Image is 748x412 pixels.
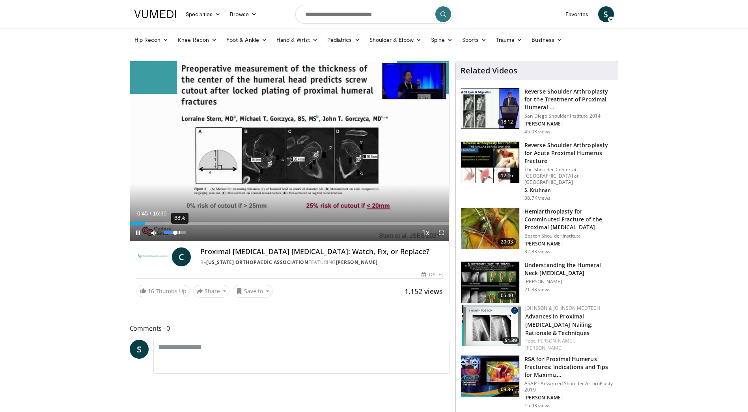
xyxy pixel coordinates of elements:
a: Sports [457,32,491,48]
p: The Shoulder Center at [GEOGRAPHIC_DATA] at [GEOGRAPHIC_DATA] [524,167,613,185]
img: California Orthopaedic Association [136,247,169,266]
p: San Diego Shoulder Institute 2014 [524,113,613,119]
a: Advances in Proximal [MEDICAL_DATA] Nailing: Rationale & Techniques [525,313,593,337]
a: 05:40 Understanding the Humeral Neck [MEDICAL_DATA] [PERSON_NAME] 21.3K views [461,261,613,303]
button: Save to [233,285,273,298]
button: Fullscreen [433,225,449,241]
img: 10442_3.png.150x105_q85_crop-smart_upscale.jpg [461,208,519,249]
a: 16 Thumbs Up [136,285,190,297]
a: 12:16 Reverse Shoulder Arthroplasty for Acute Proximal Humerus Fracture The Shoulder Center at [G... [461,141,613,201]
video-js: Video Player [130,61,450,241]
p: [PERSON_NAME] [524,241,613,247]
p: [PERSON_NAME] [524,279,613,285]
div: Progress Bar [130,222,450,225]
p: 21.3K views [524,287,550,293]
a: 18:12 Reverse Shoulder Arthroplasty for the Treatment of Proximal Humeral … San Diego Shoulder In... [461,88,613,135]
span: 12:16 [498,172,517,180]
span: 05:40 [498,292,517,300]
div: Feat. [525,337,612,352]
h4: Related Videos [461,66,517,75]
a: Favorites [561,6,593,22]
a: 09:36 RSA for Proximal Humerus Fractures: Indications and Tips for Maximiz… ASAP - Advanced Shoul... [461,355,613,409]
a: Specialties [181,6,226,22]
p: 45.0K views [524,129,550,135]
a: Hip Recon [130,32,173,48]
a: S [598,6,614,22]
div: [DATE] [422,271,443,278]
button: Playback Rate [418,225,433,241]
h4: Proximal [MEDICAL_DATA] [MEDICAL_DATA]: Watch, Fix, or Replace? [200,247,443,256]
button: Pause [130,225,146,241]
span: Comments 0 [130,323,450,333]
h3: Reverse Shoulder Arthroplasty for Acute Proximal Humerus Fracture [524,141,613,165]
input: Search topics, interventions [295,5,453,24]
a: Knee Recon [173,32,222,48]
p: 38.7K views [524,195,550,201]
img: VuMedi Logo [134,10,176,18]
p: Boston Shoulder Institute [524,233,613,239]
a: Johnson & Johnson MedTech [525,305,600,311]
p: 32.8K views [524,249,550,255]
a: Trauma [491,32,527,48]
span: 0:45 [137,210,148,217]
img: Q2xRg7exoPLTwO8X4xMDoxOjA4MTsiGN.150x105_q85_crop-smart_upscale.jpg [461,88,519,129]
span: 18:12 [498,118,517,126]
a: [US_STATE] Orthopaedic Association [206,259,308,266]
div: By FEATURING [200,259,443,266]
a: Hand & Wrist [272,32,323,48]
span: 51:39 [502,337,519,344]
a: Shoulder & Elbow [365,32,426,48]
span: / [150,210,151,217]
a: Pediatrics [323,32,365,48]
img: 51c79e9b-08d2-4aa9-9189-000d819e3bdb.150x105_q85_crop-smart_upscale.jpg [462,305,521,346]
h3: RSA for Proximal Humerus Fractures: Indications and Tips for Maximiz… [524,355,613,379]
a: 51:39 [462,305,521,346]
p: 15.9K views [524,403,550,409]
h3: Reverse Shoulder Arthroplasty for the Treatment of Proximal Humeral … [524,88,613,111]
span: 1,152 views [405,287,443,296]
a: [PERSON_NAME], [536,337,575,344]
a: Foot & Ankle [222,32,272,48]
div: Volume Level [164,231,186,234]
a: S [130,340,149,359]
span: 16 [148,287,154,295]
img: butch_reverse_arthroplasty_3.png.150x105_q85_crop-smart_upscale.jpg [461,142,519,183]
a: 20:03 Hemiarthroplasty for Comminuted Fracture of the Proximal [MEDICAL_DATA] Boston Shoulder Ins... [461,208,613,255]
span: 16:30 [153,210,166,217]
a: Spine [426,32,457,48]
span: 09:36 [498,386,517,393]
span: 20:03 [498,238,517,246]
a: [PERSON_NAME] [525,345,563,351]
a: [PERSON_NAME] [336,259,378,266]
button: Share [193,285,230,298]
img: 53f6b3b0-db1e-40d0-a70b-6c1023c58e52.150x105_q85_crop-smart_upscale.jpg [461,356,519,397]
a: Business [527,32,567,48]
h3: Hemiarthroplasty for Comminuted Fracture of the Proximal [MEDICAL_DATA] [524,208,613,231]
a: C [172,247,191,266]
img: 458b1cc2-2c1d-4c47-a93d-754fd06d380f.150x105_q85_crop-smart_upscale.jpg [461,262,519,303]
p: [PERSON_NAME] [524,121,613,127]
a: Browse [225,6,261,22]
h3: Understanding the Humeral Neck [MEDICAL_DATA] [524,261,613,277]
p: S. Krishnan [524,187,613,193]
button: Mute [146,225,162,241]
p: [PERSON_NAME] [524,395,613,401]
p: ASAP - Advanced Shoulder ArthroPlasty 2019 [524,380,613,393]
